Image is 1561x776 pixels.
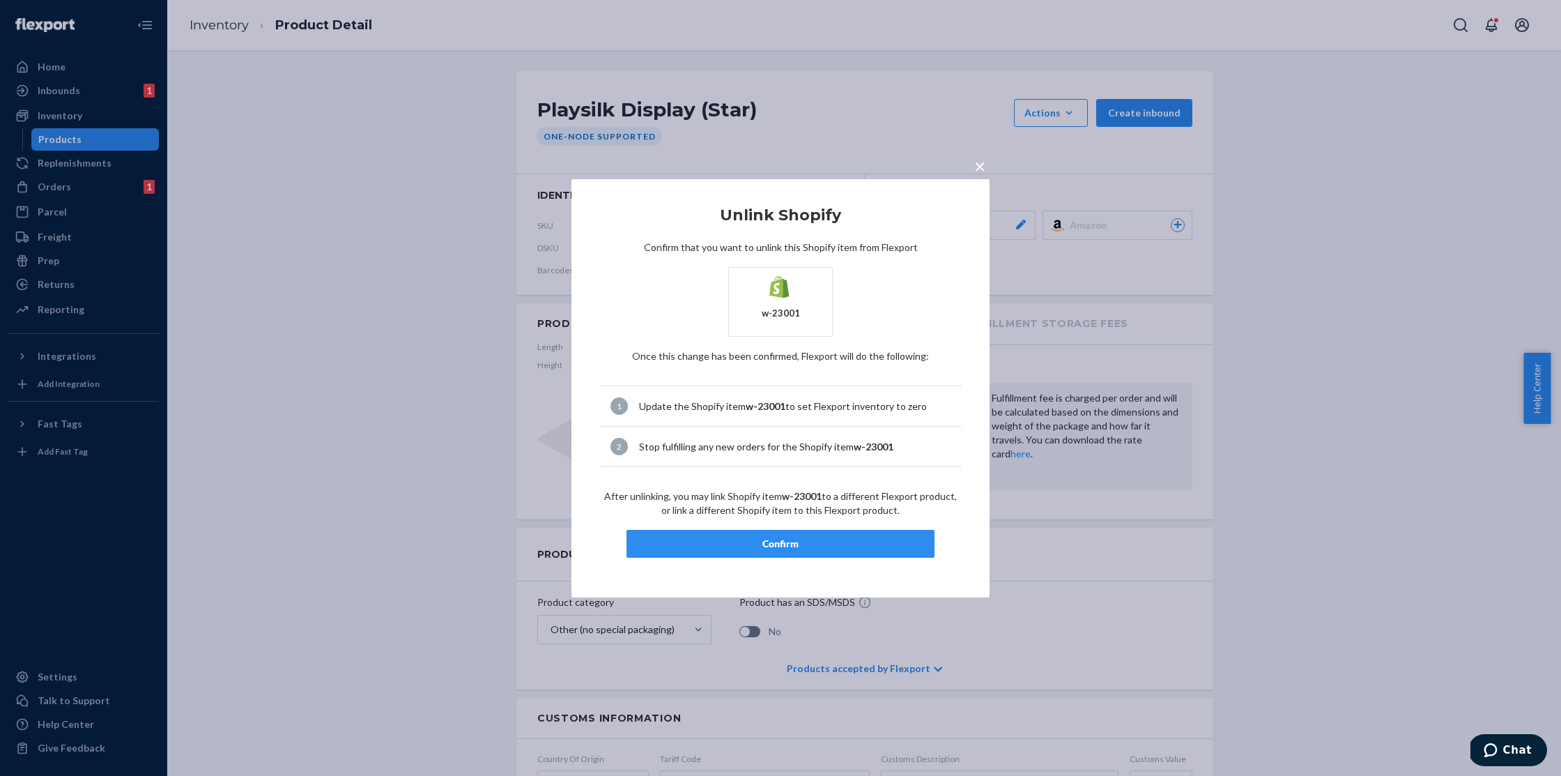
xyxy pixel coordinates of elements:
[746,400,785,412] span: w-23001
[610,397,628,415] div: 1
[626,530,935,558] button: Confirm
[638,537,923,551] div: Confirm
[639,400,951,413] div: Update the Shopify item to set Flexport inventory to zero
[599,207,962,224] h2: Unlink Shopify
[782,490,822,502] span: w-23001
[599,241,962,254] p: Confirm that you want to unlink this Shopify item from Flexport
[599,349,962,363] p: Once this change has been confirmed, Flexport will do the following :
[1470,734,1547,769] iframe: Opens a widget where you can chat to one of our agents
[974,154,985,178] span: ×
[610,438,628,455] div: 2
[639,440,951,454] div: Stop fulfilling any new orders for the Shopify item
[599,489,962,517] p: After unlinking, you may link Shopify item to a different Flexport product, or link a different S...
[854,441,893,452] span: w-23001
[762,307,800,320] div: w-23001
